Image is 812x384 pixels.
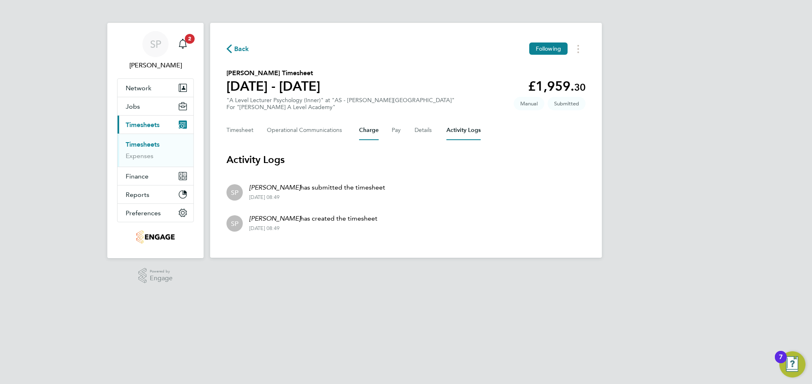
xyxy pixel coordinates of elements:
[359,121,379,140] button: Charge
[249,225,377,232] div: [DATE] 08:49
[514,97,544,110] span: This timesheet was manually created.
[117,31,194,70] a: SP[PERSON_NAME]
[249,183,300,191] em: [PERSON_NAME]
[779,357,783,368] div: 7
[118,167,193,185] button: Finance
[226,44,249,54] button: Back
[117,60,194,70] span: Sophie Perry
[126,191,149,199] span: Reports
[779,351,805,377] button: Open Resource Center, 7 new notifications
[249,214,377,223] p: has created the timesheet
[226,68,320,78] h2: [PERSON_NAME] Timesheet
[267,121,346,140] button: Operational Communications
[126,121,160,129] span: Timesheets
[126,209,161,217] span: Preferences
[226,104,455,111] div: For "[PERSON_NAME] A Level Academy"
[118,134,193,167] div: Timesheets
[249,183,385,192] p: has submitted the timesheet
[150,268,173,275] span: Powered by
[138,268,173,284] a: Powered byEngage
[392,121,402,140] button: Pay
[118,97,193,115] button: Jobs
[231,219,238,228] span: SP
[185,34,195,44] span: 2
[175,31,191,57] a: 2
[536,45,561,52] span: Following
[234,44,249,54] span: Back
[548,97,586,110] span: This timesheet is Submitted.
[118,116,193,134] button: Timesheets
[415,121,433,140] button: Details
[150,275,173,282] span: Engage
[231,188,238,197] span: SP
[571,42,586,55] button: Timesheets Menu
[446,121,481,140] button: Activity Logs
[574,81,586,93] span: 30
[118,79,193,97] button: Network
[249,194,385,201] div: [DATE] 08:49
[117,230,194,243] a: Go to home page
[118,185,193,203] button: Reports
[136,230,174,243] img: jjfox-logo-retina.png
[529,42,568,55] button: Following
[126,141,160,148] a: Timesheets
[226,97,455,111] div: "A Level Lecturer Psychology (Inner)" at "AS - [PERSON_NAME][GEOGRAPHIC_DATA]"
[126,84,151,92] span: Network
[249,214,300,222] em: [PERSON_NAME]
[226,78,320,94] h1: [DATE] - [DATE]
[528,78,586,94] app-decimal: £1,959.
[126,103,140,110] span: Jobs
[126,152,153,160] a: Expenses
[150,39,161,49] span: SP
[107,23,204,258] nav: Main navigation
[118,204,193,222] button: Preferences
[126,172,149,180] span: Finance
[226,121,254,140] button: Timesheet
[226,184,243,201] div: Sophie Perry
[226,215,243,232] div: Sophie Perry
[226,153,586,166] h3: Activity Logs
